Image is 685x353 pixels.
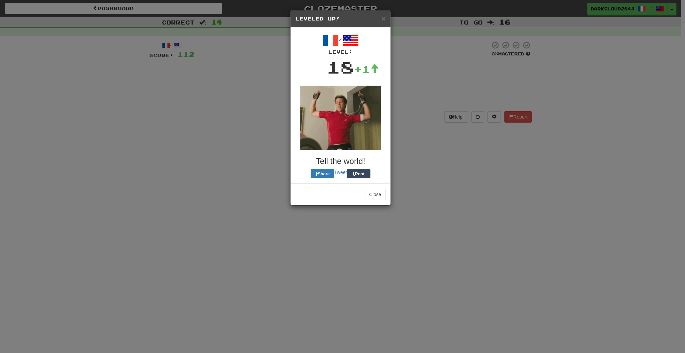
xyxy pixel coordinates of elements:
[354,62,379,76] div: +1
[296,15,385,22] h5: Leveled Up!
[334,170,347,175] a: Tweet
[365,189,385,200] button: Close
[311,169,334,178] button: Share
[300,86,381,150] img: brad-pitt-eabb8484b0e72233b60fc33baaf1d28f9aa3c16dec737e05e85ed672bd245bc1.gif
[327,55,354,79] div: 18
[296,49,385,55] div: Level:
[381,15,385,22] button: Close
[296,33,385,55] div: /
[296,157,385,166] h3: Tell the world!
[347,169,370,178] button: Post
[381,14,385,22] span: ×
